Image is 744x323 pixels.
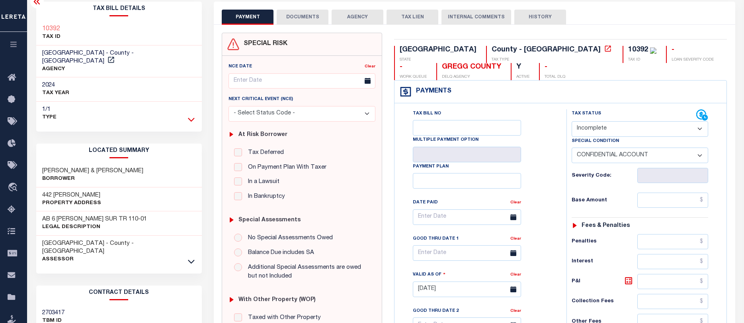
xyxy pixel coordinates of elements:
[400,46,476,55] div: [GEOGRAPHIC_DATA]
[228,63,252,70] label: NCE Date
[244,313,321,323] label: Taxed with Other Property
[413,282,521,297] input: Enter Date
[572,238,637,245] h6: Penalties
[413,245,521,261] input: Enter Date
[637,254,708,269] input: $
[516,74,529,80] p: ACTIVE
[42,89,69,97] p: TAX YEAR
[36,286,202,300] h2: CONTRACT details
[628,57,656,63] p: TAX ID
[400,63,427,72] div: -
[42,309,64,317] h3: 2703417
[8,183,20,193] i: travel_explore
[442,74,501,80] p: DELQ AGENCY
[42,223,147,231] p: Legal Description
[413,236,459,242] label: Good Thru Date 1
[510,309,521,313] a: Clear
[492,46,601,53] div: County - [GEOGRAPHIC_DATA]
[277,10,328,25] button: DOCUMENTS
[244,263,370,281] label: Additional Special Assessments are owed but not Included
[413,110,441,117] label: Tax Bill No
[572,110,601,117] label: Tax Status
[637,274,708,289] input: $
[42,191,101,199] h3: 442 [PERSON_NAME]
[442,63,501,72] div: GREGG COUNTY
[582,223,630,229] h6: Fees & Penalties
[42,81,69,89] h3: 2024
[572,298,637,305] h6: Collection Fees
[42,25,61,33] a: 10392
[637,193,708,208] input: $
[365,65,375,69] a: Clear
[228,73,375,89] input: Enter Date
[222,10,273,25] button: PAYMENT
[413,199,438,206] label: Date Paid
[413,308,459,315] label: Good Thru Date 2
[545,63,565,72] div: -
[228,96,293,103] label: Next Critical Event (NCE)
[492,57,613,63] p: TAX TYPE
[42,33,61,41] p: TAX ID
[572,258,637,265] h6: Interest
[387,10,438,25] button: TAX LIEN
[672,46,714,55] div: -
[572,276,637,287] h6: P&I
[238,132,287,138] h6: At Risk Borrower
[672,57,714,63] p: LOAN SEVERITY CODE
[244,148,284,158] label: Tax Deferred
[650,47,656,54] img: check-icon-green.svg
[572,173,637,179] h6: Severity Code:
[413,271,445,278] label: Valid as Of
[244,192,285,201] label: In Bankruptcy
[42,106,57,114] h3: 1/1
[42,256,196,264] p: Assessor
[400,57,476,63] p: STATE
[244,163,326,172] label: On Payment Plan With Taxer
[413,137,478,144] label: Multiple Payment Option
[42,114,57,122] p: Type
[42,167,143,175] h3: [PERSON_NAME] & [PERSON_NAME]
[36,2,202,16] h2: Tax Bill Details
[413,209,521,225] input: Enter Date
[240,40,287,48] h4: SPECIAL RISK
[42,65,196,73] p: AGENCY
[510,201,521,205] a: Clear
[244,177,279,187] label: In a Lawsuit
[244,248,314,258] label: Balance Due includes SA
[36,144,202,158] h2: LOCATED SUMMARY
[572,138,619,145] label: Special Condition
[572,197,637,204] h6: Base Amount
[628,46,648,53] div: 10392
[42,50,134,64] span: [GEOGRAPHIC_DATA] - County - [GEOGRAPHIC_DATA]
[510,273,521,277] a: Clear
[412,88,451,95] h4: Payments
[42,240,196,256] h3: [GEOGRAPHIC_DATA] - County - [GEOGRAPHIC_DATA]
[545,74,565,80] p: TOTAL DLQ
[516,63,529,72] div: Y
[400,74,427,80] p: WORK QUEUE
[244,234,333,243] label: No Special Assessments Owed
[514,10,566,25] button: HISTORY
[441,10,511,25] button: INTERNAL COMMENTS
[413,163,449,170] label: Payment Plan
[42,215,147,223] h3: AB 6 [PERSON_NAME] SUR TR 110-01
[637,234,708,249] input: $
[637,294,708,309] input: $
[238,217,301,224] h6: Special Assessments
[510,237,521,241] a: Clear
[332,10,383,25] button: AGENCY
[238,297,316,303] h6: with Other Property (WOP)
[42,175,143,183] p: Borrower
[42,199,101,207] p: Property Address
